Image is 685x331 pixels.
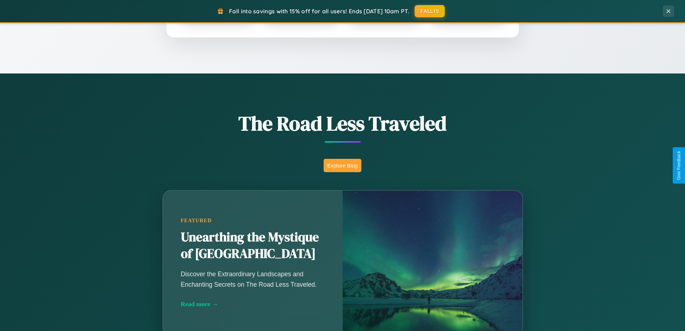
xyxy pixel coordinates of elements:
div: Featured [181,218,325,224]
button: Explore Blog [324,159,361,172]
div: Give Feedback [676,151,681,180]
span: Fall into savings with 15% off for all users! Ends [DATE] 10am PT. [229,8,409,15]
p: Discover the Extraordinary Landscapes and Enchanting Secrets on The Road Less Traveled. [181,269,325,289]
h2: Unearthing the Mystique of [GEOGRAPHIC_DATA] [181,229,325,262]
button: FALL15 [415,5,445,17]
h1: The Road Less Traveled [127,109,558,137]
div: Read more → [181,300,325,308]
